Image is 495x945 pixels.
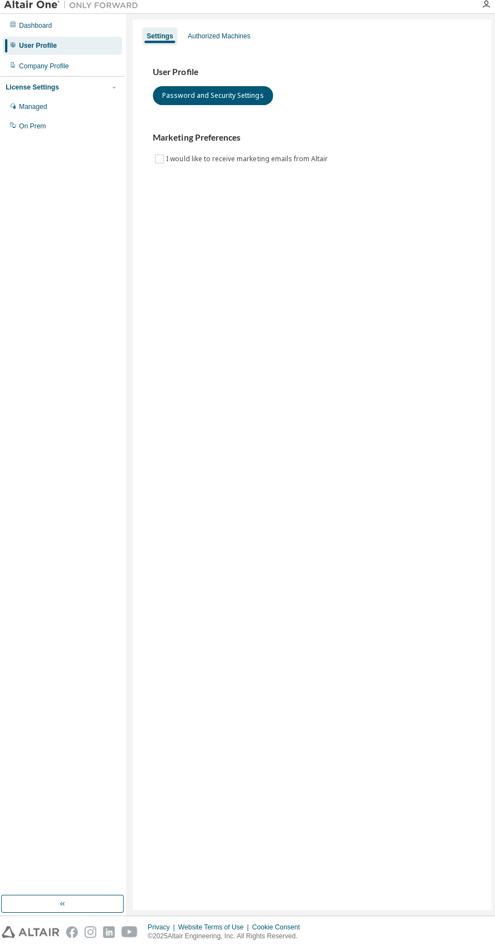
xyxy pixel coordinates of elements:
div: Privacy [148,920,178,929]
div: Website Terms of Use [178,920,252,929]
h3: Marketing Preferences [153,135,469,146]
div: License Settings [7,86,60,95]
div: Settings [147,36,173,44]
label: I would like to receive marketing emails from Altair [167,155,329,168]
div: On Prem [21,125,47,133]
p: © 2025 Altair Engineering, Inc. All Rights Reserved. [148,929,306,938]
img: altair_logo.svg [3,923,61,935]
button: Password and Security Settings [153,89,273,108]
img: instagram.svg [86,923,97,935]
img: Altair One [6,3,144,14]
div: Authorized Machines [188,36,250,44]
h3: User Profile [153,70,469,81]
img: linkedin.svg [104,923,116,935]
img: youtube.svg [122,923,138,935]
div: Managed [21,106,48,115]
div: Cookie Consent [252,920,306,929]
img: facebook.svg [67,923,79,935]
div: Dashboard [21,25,53,34]
div: User Profile [21,45,58,54]
div: Company Profile [21,65,70,74]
